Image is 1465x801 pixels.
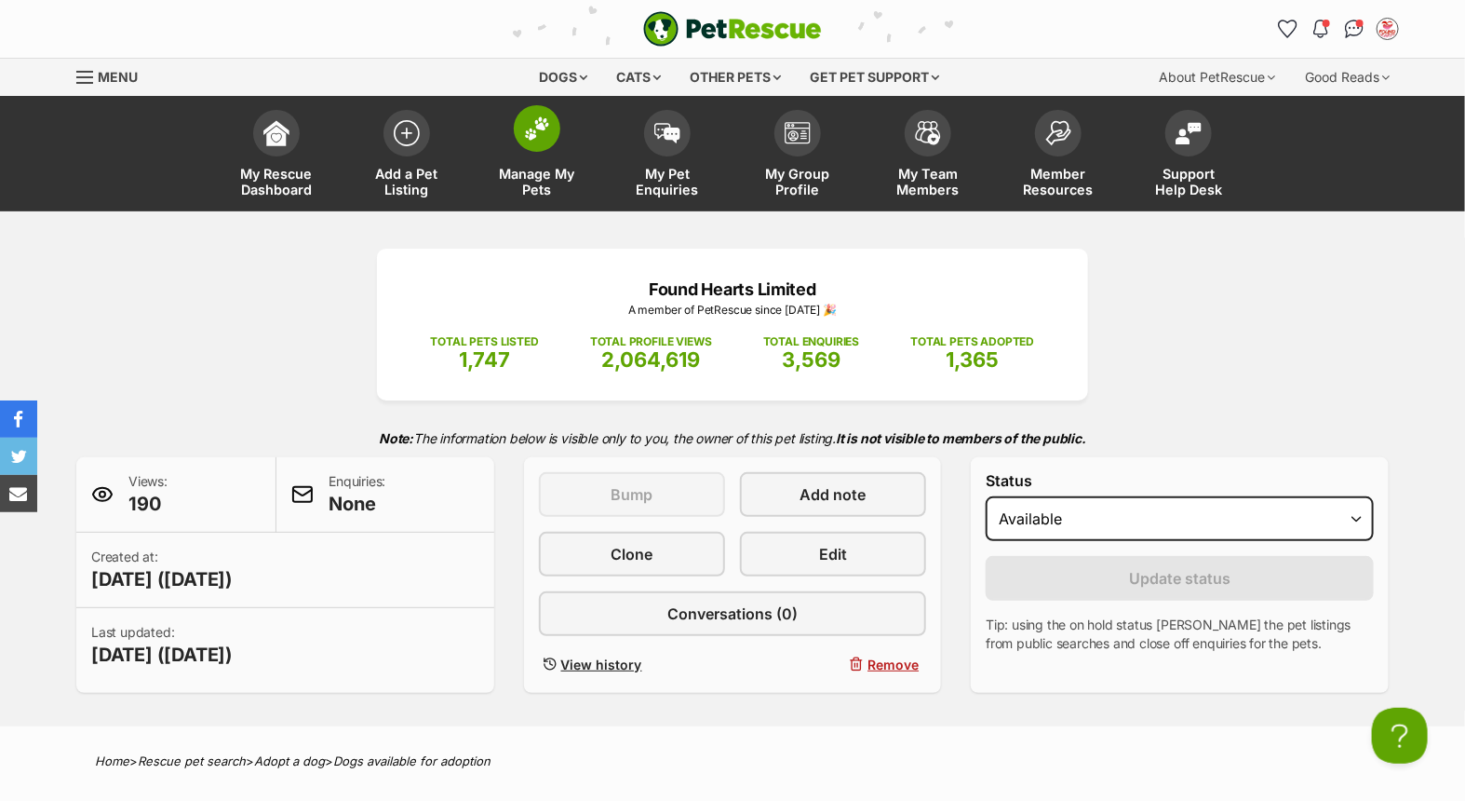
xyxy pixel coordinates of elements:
[524,116,550,141] img: manage-my-pets-icon-02211641906a0b7f246fdf0571729dbe1e7629f14944591b6c1af311fb30b64b.svg
[128,491,168,517] span: 190
[527,59,601,96] div: Dogs
[1016,166,1100,197] span: Member Resources
[643,11,822,47] img: logo-e224e6f780fb5917bec1dbf3a21bbac754714ae5b6737aabdf751b685950b380.svg
[1045,120,1071,145] img: member-resources-icon-8e73f808a243e03378d46382f2149f9095a855e16c252ad45f914b54edf8863c.svg
[886,166,970,197] span: My Team Members
[342,101,472,211] a: Add a Pet Listing
[986,472,1374,489] label: Status
[1373,14,1403,44] button: My account
[472,101,602,211] a: Manage My Pets
[798,59,953,96] div: Get pet support
[539,532,725,577] a: Clone
[782,347,840,372] span: 3,569
[732,101,863,211] a: My Group Profile
[405,302,1060,319] p: A member of PetRescue since [DATE] 🎉
[785,122,811,144] img: group-profile-icon-3fa3cf56718a62981997c0bc7e787c4b2cf8bcc04b72c1350f741eb67cf2f40e.svg
[1313,20,1328,38] img: notifications-46538b983faf8c2785f20acdc204bb7945ddae34d4c08c2a6579f10ce5e182be.svg
[910,333,1034,350] p: TOTAL PETS ADOPTED
[601,347,700,372] span: 2,064,619
[211,101,342,211] a: My Rescue Dashboard
[379,430,413,446] strong: Note:
[1292,59,1403,96] div: Good Reads
[1176,122,1202,144] img: help-desk-icon-fdf02630f3aa405de69fd3d07c3f3aa587a6932b1a1747fa1d2bba05be0121f9.svg
[495,166,579,197] span: Manage My Pets
[76,59,151,92] a: Menu
[91,642,233,668] span: [DATE] ([DATE])
[394,120,420,146] img: add-pet-listing-icon-0afa8454b4691262ce3f59096e99ab1cd57d4a30225e0717b998d2c9b9846f56.svg
[329,472,385,517] p: Enquiries:
[756,166,840,197] span: My Group Profile
[1123,101,1254,211] a: Support Help Desk
[539,651,725,678] a: View history
[138,753,246,768] a: Rescue pet search
[235,166,318,197] span: My Rescue Dashboard
[604,59,675,96] div: Cats
[1372,708,1428,764] iframe: Help Scout Beacon - Open
[405,277,1060,302] p: Found Hearts Limited
[91,623,233,668] p: Last updated:
[329,491,385,517] span: None
[819,543,847,565] span: Edit
[590,333,712,350] p: TOTAL PROFILE VIEWS
[98,69,138,85] span: Menu
[625,166,709,197] span: My Pet Enquiries
[1272,14,1302,44] a: Favourites
[602,101,732,211] a: My Pet Enquiries
[986,616,1374,653] p: Tip: using the on hold status [PERSON_NAME] the pet listings from public searches and close off e...
[863,101,993,211] a: My Team Members
[459,347,510,372] span: 1,747
[431,333,539,350] p: TOTAL PETS LISTED
[365,166,449,197] span: Add a Pet Listing
[1378,20,1397,38] img: VIC Dogs profile pic
[800,483,867,506] span: Add note
[539,591,927,636] a: Conversations (0)
[740,472,926,517] a: Add note
[643,11,822,47] a: PetRescue
[667,603,798,625] span: Conversations (0)
[91,548,233,592] p: Created at:
[254,753,325,768] a: Adopt a dog
[740,651,926,678] button: Remove
[763,333,859,350] p: TOTAL ENQUIRIES
[740,532,926,577] a: Edit
[867,655,919,674] span: Remove
[1129,567,1230,590] span: Update status
[678,59,795,96] div: Other pets
[1345,20,1364,38] img: chat-41dd97257d64d25036548639549fe6c8038ab92f7586957e7f3b1b290dea8141.svg
[561,655,642,674] span: View history
[333,753,491,768] a: Dogs available for adoption
[1306,14,1336,44] button: Notifications
[611,483,652,506] span: Bump
[128,472,168,517] p: Views:
[654,123,680,143] img: pet-enquiries-icon-7e3ad2cf08bfb03b45e93fb7055b45f3efa6380592205ae92323e6603595dc1f.svg
[993,101,1123,211] a: Member Resources
[946,347,999,372] span: 1,365
[48,754,1417,768] div: > > >
[836,430,1086,446] strong: It is not visible to members of the public.
[1146,59,1288,96] div: About PetRescue
[915,121,941,145] img: team-members-icon-5396bd8760b3fe7c0b43da4ab00e1e3bb1a5d9ba89233759b79545d2d3fc5d0d.svg
[1147,166,1230,197] span: Support Help Desk
[91,566,233,592] span: [DATE] ([DATE])
[76,419,1389,457] p: The information below is visible only to you, the owner of this pet listing.
[1339,14,1369,44] a: Conversations
[986,556,1374,601] button: Update status
[1272,14,1403,44] ul: Account quick links
[95,753,129,768] a: Home
[539,472,725,517] button: Bump
[611,543,652,565] span: Clone
[263,120,289,146] img: dashboard-icon-eb2f2d2d3e046f16d808141f083e7271f6b2e854fb5c12c21221c1fb7104beca.svg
